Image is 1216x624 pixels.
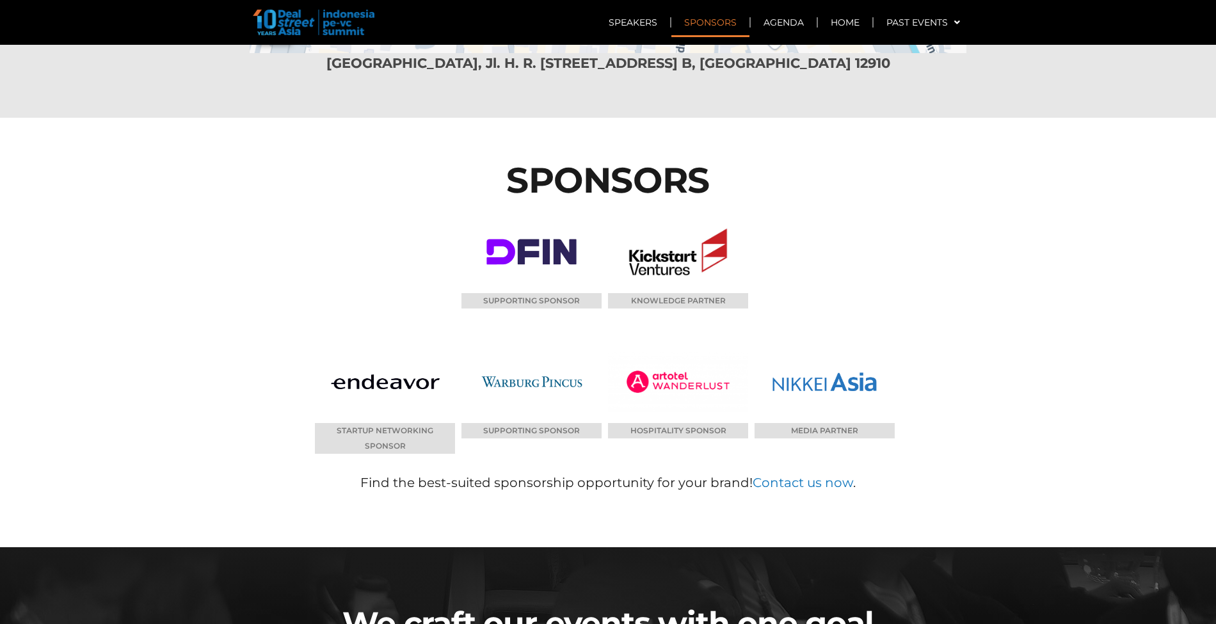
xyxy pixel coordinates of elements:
[596,8,670,37] a: Speakers
[874,8,973,37] a: Past Events
[751,8,817,37] a: Agenda
[753,475,853,490] a: Contact us now
[755,423,895,438] figcaption: MEDIA PARTNER
[671,8,749,37] a: Sponsors
[461,293,602,308] figcaption: SUPPORTING SPONSOR
[250,163,966,198] h2: SPONSORS
[250,53,966,74] h3: [GEOGRAPHIC_DATA], Jl. H. R. [STREET_ADDRESS] B, [GEOGRAPHIC_DATA] 12910
[360,475,856,490] b: Find the best-suited sponsorship opportunity for your brand! .
[315,423,455,454] figcaption: STARTUP NETWORKING SPONSOR
[818,8,872,37] a: Home
[608,423,748,438] figcaption: HOSPITALITY SPONSOR
[477,340,586,423] img: Warburg pincus
[461,423,602,438] figcaption: SUPPORTING SPONSOR
[608,293,748,308] figcaption: KNOWLEDGE PARTNER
